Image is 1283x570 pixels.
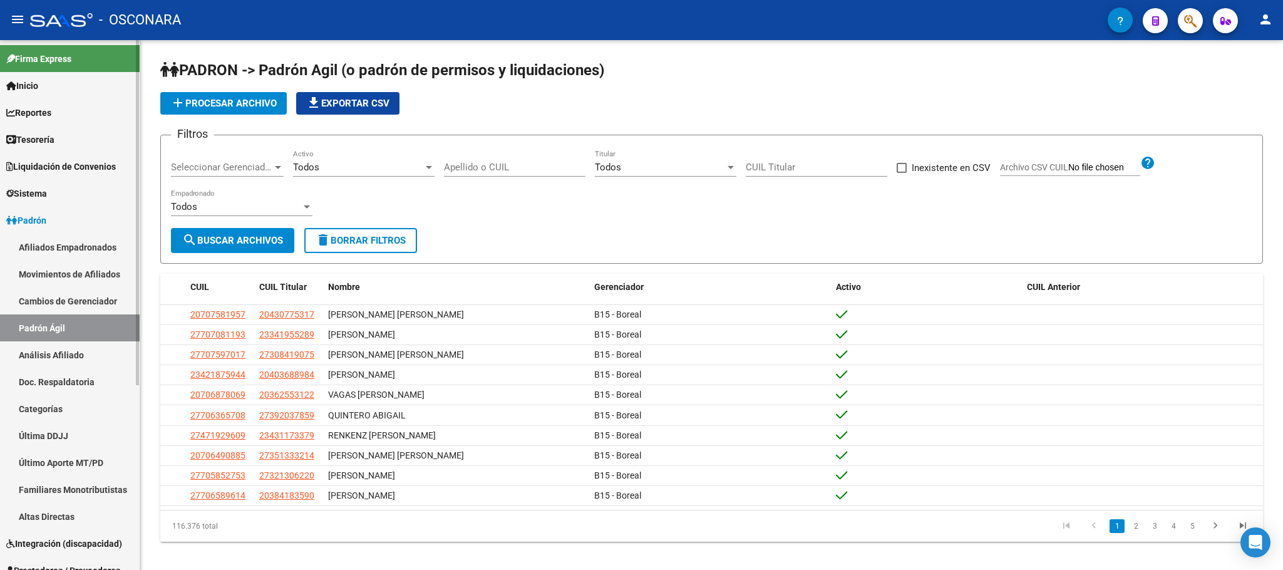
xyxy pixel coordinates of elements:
span: Tesorería [6,133,54,147]
span: - OSCONARA [99,6,181,34]
span: B15 - Boreal [594,309,641,319]
span: 27321306220 [259,470,314,480]
a: go to last page [1231,519,1255,533]
mat-icon: person [1258,12,1273,27]
span: [PERSON_NAME] [PERSON_NAME] [328,450,464,460]
div: Open Intercom Messenger [1240,527,1270,557]
span: Buscar Archivos [182,235,283,246]
span: CUIL Titular [259,282,307,292]
a: go to next page [1203,519,1227,533]
span: Integración (discapacidad) [6,537,122,551]
span: CUIL Anterior [1027,282,1080,292]
span: Borrar Filtros [316,235,406,246]
mat-icon: delete [316,232,331,247]
a: 5 [1185,519,1200,533]
span: 27707597017 [190,350,245,360]
span: Gerenciador [594,282,644,292]
span: 27392037859 [259,410,314,420]
span: Todos [171,201,197,212]
input: Archivo CSV CUIL [1068,162,1140,174]
span: 20707581957 [190,309,245,319]
span: 20706490885 [190,450,245,460]
span: 20430775317 [259,309,314,319]
span: B15 - Boreal [594,370,641,380]
span: 27351333214 [259,450,314,460]
datatable-header-cell: CUIL Anterior [1022,274,1263,301]
span: Todos [595,162,621,173]
span: Inexistente en CSV [912,160,991,175]
li: page 5 [1183,516,1202,537]
mat-icon: help [1140,155,1155,170]
span: [PERSON_NAME] [PERSON_NAME] [328,309,464,319]
span: 27308419075 [259,350,314,360]
a: 3 [1147,519,1162,533]
span: 20706878069 [190,390,245,400]
datatable-header-cell: CUIL Titular [254,274,323,301]
span: 23341955289 [259,329,314,339]
mat-icon: menu [10,12,25,27]
span: B15 - Boreal [594,470,641,480]
span: B15 - Boreal [594,329,641,339]
li: page 4 [1164,516,1183,537]
span: Firma Express [6,52,71,66]
span: Reportes [6,106,51,120]
datatable-header-cell: Nombre [323,274,589,301]
span: 27471929609 [190,430,245,440]
span: PADRON -> Padrón Agil (o padrón de permisos y liquidaciones) [160,61,604,79]
span: Padrón [6,214,46,227]
span: B15 - Boreal [594,410,641,420]
mat-icon: search [182,232,197,247]
span: [PERSON_NAME] [328,370,395,380]
span: Seleccionar Gerenciador [171,162,272,173]
a: 4 [1166,519,1181,533]
div: 116.376 total [160,510,379,542]
li: page 2 [1126,516,1145,537]
span: 27706365708 [190,410,245,420]
span: 27706589614 [190,490,245,500]
span: B15 - Boreal [594,450,641,460]
span: Exportar CSV [306,98,389,109]
a: 1 [1110,519,1125,533]
button: Borrar Filtros [304,228,417,253]
span: B15 - Boreal [594,390,641,400]
span: 23421875944 [190,370,245,380]
span: Archivo CSV CUIL [1000,162,1068,172]
mat-icon: add [170,95,185,110]
span: QUINTERO ABIGAIL [328,410,406,420]
span: [PERSON_NAME] [PERSON_NAME] [328,350,464,360]
datatable-header-cell: Gerenciador [589,274,830,301]
li: page 3 [1145,516,1164,537]
span: Nombre [328,282,360,292]
span: Sistema [6,187,47,200]
span: Activo [836,282,861,292]
span: Todos [293,162,319,173]
h3: Filtros [171,125,214,143]
span: CUIL [190,282,209,292]
span: Procesar archivo [170,98,277,109]
span: Liquidación de Convenios [6,160,116,174]
span: [PERSON_NAME] [328,329,395,339]
span: 27707081193 [190,329,245,339]
span: VAGAS [PERSON_NAME] [328,390,425,400]
span: 27705852753 [190,470,245,480]
button: Buscar Archivos [171,228,294,253]
span: B15 - Boreal [594,430,641,440]
span: B15 - Boreal [594,350,641,360]
span: 20403688984 [259,370,314,380]
a: go to previous page [1082,519,1106,533]
li: page 1 [1108,516,1126,537]
span: RENKENZ [PERSON_NAME] [328,430,436,440]
span: Inicio [6,79,38,93]
mat-icon: file_download [306,95,321,110]
span: 20362553122 [259,390,314,400]
span: B15 - Boreal [594,490,641,500]
span: [PERSON_NAME] [328,490,395,500]
a: go to first page [1054,519,1078,533]
button: Exportar CSV [296,92,399,115]
a: 2 [1128,519,1143,533]
span: [PERSON_NAME] [328,470,395,480]
datatable-header-cell: CUIL [185,274,254,301]
datatable-header-cell: Activo [831,274,1022,301]
button: Procesar archivo [160,92,287,115]
span: 20384183590 [259,490,314,500]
